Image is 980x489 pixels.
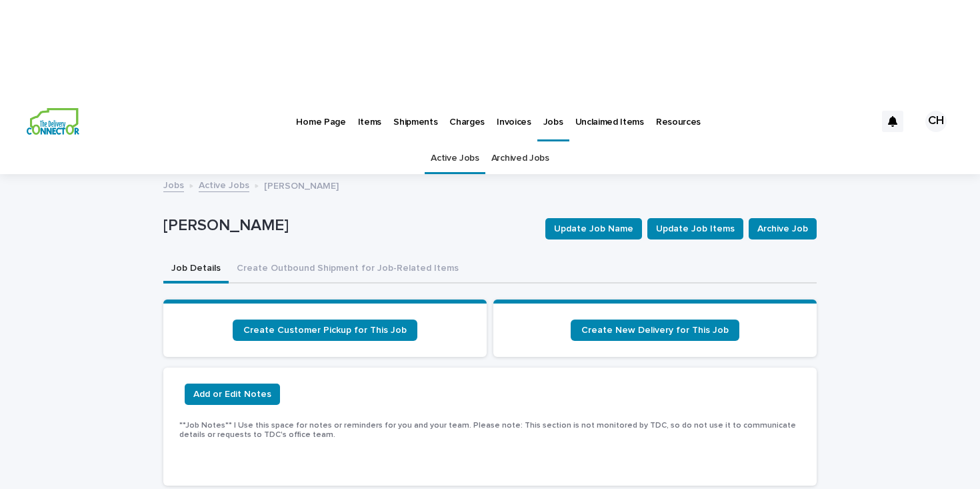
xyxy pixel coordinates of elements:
a: Jobs [163,177,184,192]
p: Unclaimed Items [575,100,644,128]
span: Add or Edit Notes [193,388,271,401]
button: Job Details [163,256,229,284]
div: CH [925,111,947,132]
a: Active Jobs [431,143,479,174]
a: Home Page [290,100,351,141]
span: Create New Delivery for This Job [581,326,729,335]
button: Update Job Items [647,218,743,239]
p: Items [358,100,381,128]
a: Resources [650,100,707,141]
button: Archive Job [749,218,817,239]
button: Add or Edit Notes [185,384,280,405]
a: Shipments [387,100,443,141]
span: Archive Job [757,222,808,235]
p: Jobs [543,100,563,128]
span: **Job Notes** | Use this space for notes or reminders for you and your team. Please note: This se... [179,422,796,439]
a: Create Customer Pickup for This Job [233,320,417,341]
a: Jobs [537,100,569,139]
a: Items [352,100,387,141]
span: Update Job Name [554,222,633,235]
a: Unclaimed Items [569,100,650,141]
a: Invoices [491,100,537,141]
img: aCWQmA6OSGG0Kwt8cj3c [27,108,79,135]
p: Shipments [393,100,437,128]
p: Charges [449,100,485,128]
a: Archived Jobs [491,143,549,174]
p: Resources [656,100,701,128]
p: [PERSON_NAME] [163,216,535,235]
span: Update Job Items [656,222,735,235]
button: Update Job Name [545,218,642,239]
a: Create New Delivery for This Job [571,320,739,341]
button: Create Outbound Shipment for Job-Related Items [229,256,467,284]
span: Create Customer Pickup for This Job [243,326,407,335]
p: Home Page [296,100,345,128]
a: Active Jobs [199,177,249,192]
p: Invoices [497,100,531,128]
p: [PERSON_NAME] [264,177,339,192]
a: Charges [443,100,491,141]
